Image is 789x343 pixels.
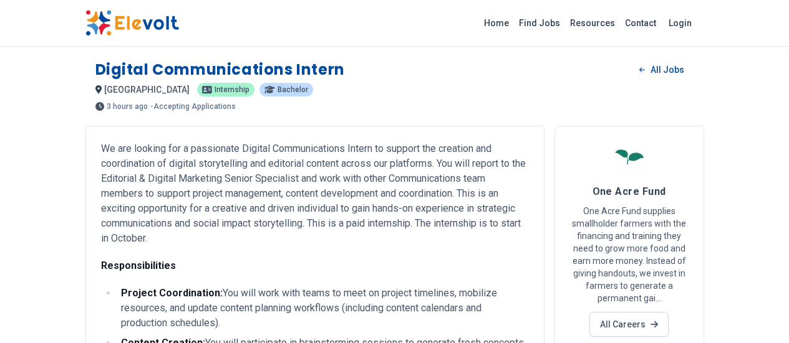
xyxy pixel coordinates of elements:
[101,141,529,246] p: We are looking for a passionate Digital Communications Intern to support the creation and coordin...
[121,287,223,299] strong: Project Coordination:
[150,103,236,110] p: - Accepting Applications
[514,13,565,33] a: Find Jobs
[278,86,308,93] span: Bachelor
[215,86,249,93] span: internship
[565,13,620,33] a: Resources
[85,10,179,36] img: Elevolt
[629,60,694,79] a: All Jobs
[589,312,669,337] a: All Careers
[107,103,148,110] span: 3 hours ago
[614,141,645,172] img: One Acre Fund
[593,186,666,197] span: One Acre Fund
[479,13,514,33] a: Home
[95,60,345,80] h1: Digital Communications Intern
[101,260,176,271] strong: Responsibilities
[570,205,689,304] p: One Acre Fund supplies smallholder farmers with the financing and training they need to grow more...
[104,85,190,95] span: [GEOGRAPHIC_DATA]
[117,286,529,331] li: You will work with teams to meet on project timelines, mobilize resources, and update content pla...
[620,13,661,33] a: Contact
[661,11,699,35] a: Login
